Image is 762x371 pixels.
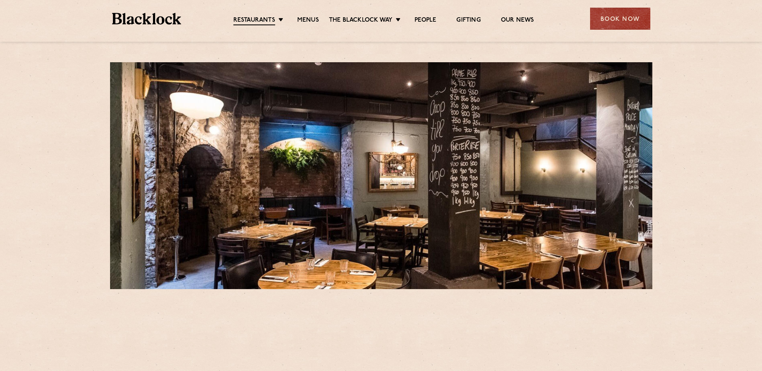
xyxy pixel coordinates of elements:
a: Our News [501,16,534,24]
div: Book Now [590,8,650,30]
a: Gifting [456,16,480,24]
img: BL_Textured_Logo-footer-cropped.svg [112,13,182,24]
a: Restaurants [233,16,275,25]
a: People [415,16,436,24]
a: Menus [297,16,319,24]
a: The Blacklock Way [329,16,392,24]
